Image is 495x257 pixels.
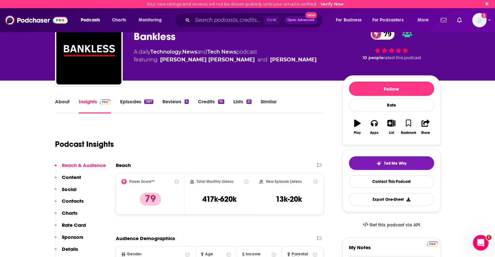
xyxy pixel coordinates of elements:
span: Monitoring [139,16,162,25]
button: open menu [331,15,370,25]
h2: Audience Demographics [116,235,175,241]
h3: 13k-20k [276,194,302,204]
span: Tell Me Why [384,161,406,166]
span: New [305,12,317,18]
div: Bookmark [401,131,416,135]
button: Contacts [55,198,84,210]
span: featuring [134,56,317,64]
a: Charts [108,15,130,25]
span: Charts [112,16,126,25]
button: Apps [366,115,383,139]
button: open menu [368,15,413,25]
svg: Email not verified [481,13,487,18]
button: Social [55,186,76,198]
button: Open AdvancedNew [284,16,317,24]
span: 79 [377,28,395,40]
a: News [182,49,197,55]
span: and [197,49,207,55]
span: 1 [486,235,491,240]
a: Show notifications dropdown [454,15,464,26]
span: For Business [336,16,362,25]
p: Details [62,246,78,252]
span: Get this podcast via API [369,222,420,228]
span: rated this podcast [383,55,421,60]
a: Reviews4 [162,98,189,113]
p: Rate Card [62,222,86,228]
button: Rate Card [55,222,86,234]
div: 21 [246,99,252,104]
img: Podchaser Pro [427,241,438,247]
div: 4 [185,99,189,104]
img: User Profile [472,13,487,27]
button: Export One-Sheet [349,193,434,206]
button: Bookmark [400,115,417,139]
a: Show notifications dropdown [438,15,449,26]
a: About [55,98,70,113]
div: Apps [370,131,378,135]
a: Verify Now [321,2,344,6]
div: Share [421,131,430,135]
h3: 417k-620k [202,194,237,204]
span: 10 people [363,55,383,60]
p: Charts [62,210,77,216]
span: Age [205,252,213,256]
span: For Podcasters [372,16,404,25]
h2: Reach [116,162,131,168]
input: Search podcasts, credits, & more... [192,15,264,25]
button: Share [417,115,434,139]
button: List [383,115,400,139]
a: David Hoffman [270,56,317,64]
p: Reach & Audience [62,162,106,168]
h1: Podcast Insights [55,139,114,149]
button: open menu [134,15,170,25]
img: Bankless [56,19,121,84]
a: InsightsPodchaser Pro [79,98,111,113]
span: More [418,16,429,25]
button: Play [349,115,366,139]
img: Podchaser - Follow, Share and Rate Podcasts [5,14,68,26]
iframe: Intercom live chat [473,235,488,251]
div: 79 10 peoplerated this podcast [343,24,440,64]
a: 79 [371,28,395,40]
p: Sponsors [62,234,83,240]
p: Contacts [62,198,84,204]
a: Episodes1187 [120,98,153,113]
button: Follow [349,82,434,96]
p: 79 [140,193,161,206]
button: Sponsors [55,234,83,246]
span: Open Advanced [287,19,314,22]
span: Ctrl K [264,16,279,24]
p: Content [62,174,81,180]
label: My Notes [349,244,434,256]
div: 1187 [144,99,153,104]
img: Podchaser Pro [100,99,111,105]
a: Similar [261,98,277,113]
button: Show profile menu [472,13,487,27]
span: Income [246,252,261,256]
div: Play [354,131,361,135]
h2: Total Monthly Listens [197,179,233,184]
span: , [181,49,182,55]
a: Pro website [427,240,438,247]
a: Contact This Podcast [349,175,434,188]
span: Podcasts [81,16,100,25]
div: A daily podcast [134,48,317,64]
a: Ryan Sean Adams [160,56,255,64]
img: tell me why sparkle [376,161,381,166]
a: Credits74 [198,98,224,113]
div: List [389,131,394,135]
button: Reach & Audience [55,162,106,174]
button: Content [55,174,81,186]
div: 74 [218,99,224,104]
button: open menu [76,15,108,25]
button: open menu [413,15,437,25]
span: and [257,56,268,64]
span: Gender [127,252,142,256]
p: Social [62,186,76,192]
button: Charts [55,210,77,222]
div: Search podcasts, credits, & more... [181,13,329,28]
a: Lists21 [233,98,252,113]
span: Logged in as tgilbride [472,13,487,27]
